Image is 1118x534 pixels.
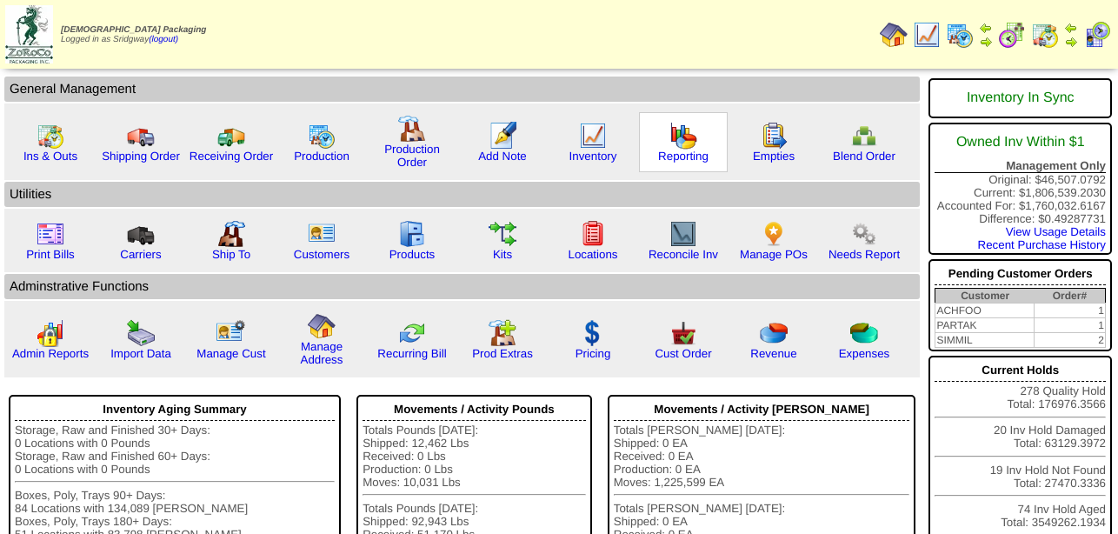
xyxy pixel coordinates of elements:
img: cust_order.png [669,319,697,347]
img: calendarinout.gif [37,122,64,150]
img: po.png [760,220,788,248]
img: pie_chart2.png [850,319,878,347]
td: PARTAK [935,318,1035,333]
img: truck2.gif [217,122,245,150]
img: managecust.png [216,319,248,347]
div: Pending Customer Orders [935,263,1106,285]
a: Customers [294,248,349,261]
td: 1 [1035,304,1106,318]
a: Print Bills [26,248,75,261]
img: calendarblend.gif [998,21,1026,49]
td: ACHFOO [935,304,1035,318]
div: Owned Inv Within $1 [935,126,1106,159]
img: cabinet.gif [398,220,426,248]
img: calendarinout.gif [1031,21,1059,49]
img: line_graph.gif [579,122,607,150]
img: workorder.gif [760,122,788,150]
th: Order# [1035,289,1106,304]
div: Current Holds [935,359,1106,382]
img: dollar.gif [579,319,607,347]
a: (logout) [149,35,178,44]
img: calendarprod.gif [946,21,974,49]
img: factory2.gif [217,220,245,248]
a: Manage POs [740,248,808,261]
img: arrowright.gif [1064,35,1078,49]
a: Receiving Order [190,150,273,163]
a: Expenses [839,347,890,360]
span: [DEMOGRAPHIC_DATA] Packaging [61,25,206,35]
a: Production Order [384,143,440,169]
img: locations.gif [579,220,607,248]
img: calendarprod.gif [308,122,336,150]
td: 2 [1035,333,1106,348]
img: arrowleft.gif [1064,21,1078,35]
img: home.gif [880,21,908,49]
img: home.gif [308,312,336,340]
td: Adminstrative Functions [4,274,920,299]
a: Ship To [212,248,250,261]
img: orders.gif [489,122,516,150]
a: Ins & Outs [23,150,77,163]
img: line_graph.gif [913,21,941,49]
a: View Usage Details [1006,225,1106,238]
img: arrowleft.gif [979,21,993,35]
img: reconcile.gif [398,319,426,347]
div: Management Only [935,159,1106,173]
div: Movements / Activity [PERSON_NAME] [614,398,910,421]
img: pie_chart.png [760,319,788,347]
img: customers.gif [308,220,336,248]
div: Inventory In Sync [935,82,1106,115]
a: Manage Address [301,340,343,366]
img: zoroco-logo-small.webp [5,5,53,63]
img: network.png [850,122,878,150]
a: Reconcile Inv [649,248,718,261]
img: calendarcustomer.gif [1083,21,1111,49]
a: Admin Reports [12,347,89,360]
div: Inventory Aging Summary [15,398,335,421]
img: import.gif [127,319,155,347]
img: arrowright.gif [979,35,993,49]
a: Add Note [478,150,527,163]
td: General Management [4,77,920,102]
td: 1 [1035,318,1106,333]
a: Products [389,248,436,261]
img: invoice2.gif [37,220,64,248]
div: Original: $46,507.0792 Current: $1,806,539.2030 Accounted For: $1,760,032.6167 Difference: $0.492... [928,123,1112,255]
a: Recent Purchase History [978,238,1106,251]
td: SIMMIL [935,333,1035,348]
td: Utilities [4,182,920,207]
img: prodextras.gif [489,319,516,347]
a: Pricing [576,347,611,360]
img: truck3.gif [127,220,155,248]
a: Inventory [569,150,617,163]
img: graph.gif [669,122,697,150]
a: Cust Order [655,347,711,360]
a: Production [294,150,349,163]
a: Blend Order [833,150,895,163]
a: Shipping Order [102,150,180,163]
a: Revenue [750,347,796,360]
img: line_graph2.gif [669,220,697,248]
img: factory.gif [398,115,426,143]
a: Empties [753,150,795,163]
a: Needs Report [829,248,900,261]
a: Kits [493,248,512,261]
a: Recurring Bill [377,347,446,360]
img: workflow.png [850,220,878,248]
a: Manage Cust [196,347,265,360]
a: Carriers [120,248,161,261]
a: Locations [568,248,617,261]
img: truck.gif [127,122,155,150]
div: Movements / Activity Pounds [363,398,586,421]
span: Logged in as Sridgway [61,25,206,44]
th: Customer [935,289,1035,304]
a: Reporting [658,150,709,163]
a: Import Data [110,347,171,360]
img: graph2.png [37,319,64,347]
img: workflow.gif [489,220,516,248]
a: Prod Extras [472,347,533,360]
